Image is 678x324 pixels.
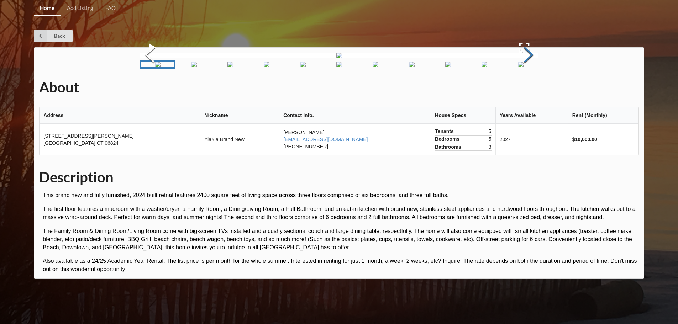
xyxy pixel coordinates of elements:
[39,168,639,186] h1: Description
[568,107,638,124] th: Rent (Monthly)
[394,60,430,69] a: Go to Slide 8
[431,107,495,124] th: House Specs
[435,136,461,143] span: Bedrooms
[283,137,368,142] a: [EMAIL_ADDRESS][DOMAIN_NAME]
[279,124,431,155] td: [PERSON_NAME] [PHONE_NUMBER]
[43,191,639,200] p: This brand new and fully furnished, 2024 built retnal features 2400 square feet of living space a...
[227,62,233,67] img: 12SandyWay%2F2024-03-28%2012.08.18.jpg
[572,137,597,142] b: $10,000.00
[43,205,639,222] p: The first floor features a mudroom with a washer/dryer, a Family Room, a Dining/Living Room, a Fu...
[191,62,197,67] img: 12SandyWay%2F2024-03-28%2012.04.06.jpg
[176,60,212,69] a: Go to Slide 2
[495,107,568,124] th: Years Available
[489,128,492,135] span: 5
[321,60,357,69] a: Go to Slide 6
[503,60,538,69] a: Go to Slide 11
[34,30,73,42] a: Back
[518,62,524,67] img: 12SandyWay%2F2024-03-28%2013.20.18-3.jpg
[435,143,463,150] span: Bathrooms
[43,140,119,146] span: [GEOGRAPHIC_DATA] , CT 06824
[495,124,568,155] td: 2027
[430,60,466,69] a: Go to Slide 9
[336,53,342,58] img: 12SandyWay%2F2024-03-28%2011.58.55.jpg
[519,23,538,88] button: Next Slide
[510,37,538,58] button: Open Fullscreen
[409,62,415,67] img: 12SandyWay%2F2024-03-28%2013.06.04.jpg
[445,62,451,67] img: 12SandyWay%2F2024-03-28%2013.16.45-2.jpg
[43,227,639,252] p: The Family Room & Dining Room/Living Room come with big-screen TVs installed and a cushy sectiona...
[61,1,99,16] a: Add Listing
[200,124,279,155] td: YiaYia Brand New
[467,60,502,69] a: Go to Slide 10
[358,60,393,69] a: Go to Slide 7
[39,78,639,96] h1: About
[489,136,492,143] span: 5
[285,60,321,69] a: Go to Slide 5
[34,1,61,16] a: Home
[264,62,269,67] img: 12SandyWay%2F2024-03-28%2012.41.33.jpg
[300,62,306,67] img: 12SandyWay%2F2024-03-28%2012.42.21.jpg
[43,257,639,273] p: Also available as a 24/25 Academic Year Rental. The list price is per month for the whole summer....
[43,133,134,139] span: [STREET_ADDRESS][PERSON_NAME]
[200,107,279,124] th: Nickname
[279,107,431,124] th: Contact Info.
[40,107,200,124] th: Address
[482,62,487,67] img: 12SandyWay%2F2024-03-28%2013.17.19-1.jpg
[212,60,248,69] a: Go to Slide 3
[249,60,284,69] a: Go to Slide 4
[435,128,456,135] span: Tenants
[140,23,160,88] button: Previous Slide
[489,143,492,150] span: 3
[140,60,538,69] div: Thumbnail Navigation
[99,1,122,16] a: FAQ
[373,62,378,67] img: 12SandyWay%2F2024-03-28%2012.59.39.jpg
[336,62,342,67] img: 12SandyWay%2F2024-03-28%2012.54.05.jpg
